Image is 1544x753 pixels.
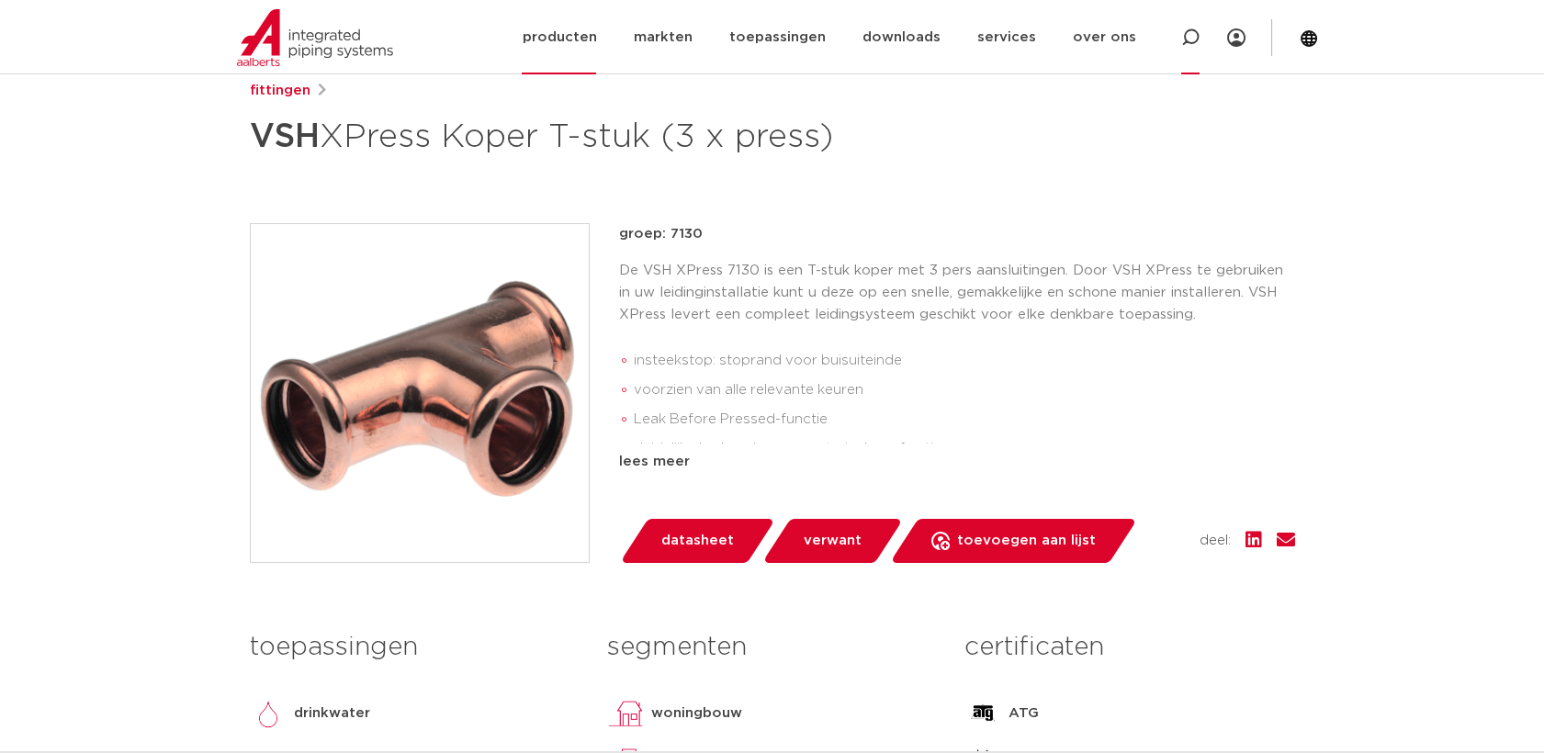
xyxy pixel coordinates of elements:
[619,223,1295,245] p: groep: 7130
[804,526,862,556] span: verwant
[634,346,1295,376] li: insteekstop: stoprand voor buisuiteinde
[250,109,940,164] h1: XPress Koper T-stuk (3 x press)
[251,224,589,562] img: Product Image for VSH XPress Koper T-stuk (3 x press)
[634,434,1295,464] li: duidelijke herkenning van materiaal en afmeting
[964,629,1294,666] h3: certificaten
[1200,530,1231,552] span: deel:
[964,695,1001,732] img: ATG
[294,702,370,725] p: drinkwater
[250,629,580,666] h3: toepassingen
[619,451,1295,473] div: lees meer
[619,519,775,563] a: datasheet
[607,695,644,732] img: woningbouw
[250,695,287,732] img: drinkwater
[1009,702,1039,725] p: ATG
[619,260,1295,326] p: De VSH XPress 7130 is een T-stuk koper met 3 pers aansluitingen. Door VSH XPress te gebruiken in ...
[250,120,320,153] strong: VSH
[957,526,1096,556] span: toevoegen aan lijst
[661,526,734,556] span: datasheet
[651,702,742,725] p: woningbouw
[250,80,310,102] a: fittingen
[607,629,937,666] h3: segmenten
[761,519,903,563] a: verwant
[634,376,1295,405] li: voorzien van alle relevante keuren
[634,405,1295,434] li: Leak Before Pressed-functie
